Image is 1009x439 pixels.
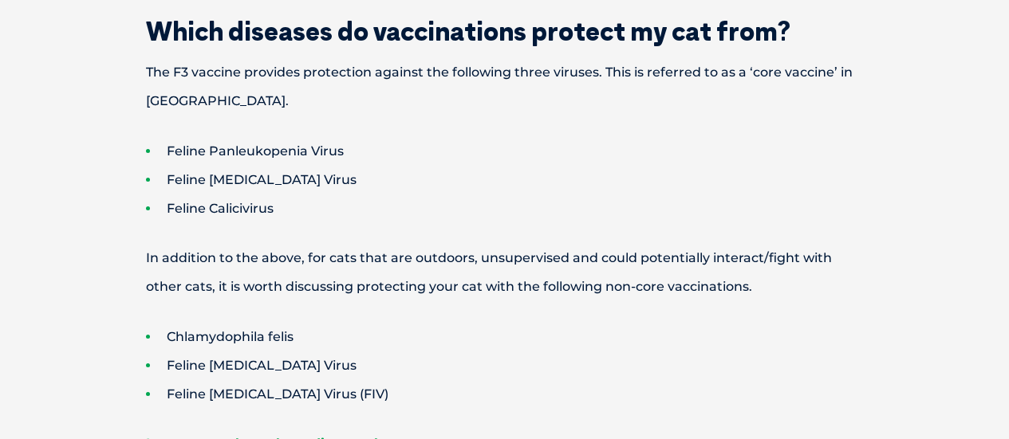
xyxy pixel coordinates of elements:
p: In addition to the above, for cats that are outdoors, unsupervised and could potentially interact... [90,244,920,301]
h2: Which diseases do vaccinations protect my cat from? [90,18,920,44]
p: The F3 vaccine provides protection against the following three viruses. This is referred to as a ... [90,58,920,116]
li: Feline [MEDICAL_DATA] Virus [146,166,920,194]
li: Feline [MEDICAL_DATA] Virus (FIV) [146,380,920,409]
li: Feline Panleukopenia Virus [146,137,920,166]
li: Chlamydophila felis [146,323,920,351]
li: Feline Calicivirus [146,194,920,223]
li: Feline [MEDICAL_DATA] Virus [146,351,920,380]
